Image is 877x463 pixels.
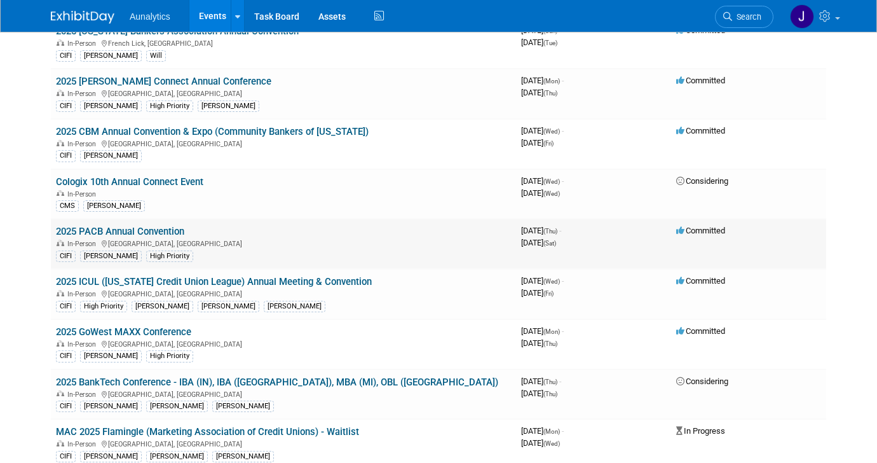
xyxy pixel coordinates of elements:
[521,138,554,148] span: [DATE]
[56,226,184,237] a: 2025 PACB Annual Convention
[130,11,170,22] span: Aunalytics
[521,226,561,235] span: [DATE]
[56,38,511,48] div: French Lick, [GEOGRAPHIC_DATA]
[57,39,64,46] img: In-Person Event
[146,350,193,362] div: High Priority
[521,38,557,47] span: [DATE]
[559,377,561,386] span: -
[521,88,557,97] span: [DATE]
[543,39,557,46] span: (Tue)
[543,328,560,335] span: (Mon)
[562,276,564,286] span: -
[67,90,100,98] span: In-Person
[80,251,142,262] div: [PERSON_NAME]
[67,140,100,148] span: In-Person
[67,290,100,298] span: In-Person
[56,126,369,137] a: 2025 CBM Annual Convention & Expo (Community Bankers of [US_STATE])
[543,390,557,397] span: (Thu)
[80,50,142,62] div: [PERSON_NAME]
[521,426,564,436] span: [DATE]
[67,190,100,198] span: In-Person
[57,140,64,146] img: In-Person Event
[562,176,564,186] span: -
[676,426,725,436] span: In Progress
[543,378,557,385] span: (Thu)
[51,11,114,24] img: ExhibitDay
[264,301,325,312] div: [PERSON_NAME]
[543,128,560,135] span: (Wed)
[56,88,511,98] div: [GEOGRAPHIC_DATA], [GEOGRAPHIC_DATA]
[146,251,193,262] div: High Priority
[521,188,560,198] span: [DATE]
[543,140,554,147] span: (Fri)
[56,377,498,388] a: 2025 BankTech Conference - IBA (IN), IBA ([GEOGRAPHIC_DATA]), MBA (MI), OBL ([GEOGRAPHIC_DATA])
[146,100,193,112] div: High Priority
[715,6,773,28] a: Search
[521,288,554,298] span: [DATE]
[676,126,725,135] span: Committed
[543,240,556,247] span: (Sat)
[543,428,560,435] span: (Mon)
[57,390,64,397] img: In-Person Event
[56,426,359,438] a: MAC 2025 Flamingle (Marketing Association of Credit Unions) - Waitlist
[543,228,557,235] span: (Thu)
[521,326,564,336] span: [DATE]
[212,401,274,412] div: [PERSON_NAME]
[676,76,725,85] span: Committed
[676,226,725,235] span: Committed
[56,326,191,338] a: 2025 GoWest MAXX Conference
[521,338,557,348] span: [DATE]
[56,288,511,298] div: [GEOGRAPHIC_DATA], [GEOGRAPHIC_DATA]
[676,276,725,286] span: Committed
[562,326,564,336] span: -
[56,251,76,262] div: CIFI
[56,389,511,399] div: [GEOGRAPHIC_DATA], [GEOGRAPHIC_DATA]
[56,451,76,462] div: CIFI
[57,440,64,446] img: In-Person Event
[198,301,259,312] div: [PERSON_NAME]
[56,176,203,188] a: Cologix 10th Annual Connect Event
[80,401,142,412] div: [PERSON_NAME]
[676,377,728,386] span: Considering
[67,240,100,248] span: In-Person
[80,301,127,312] div: High Priority
[562,126,564,135] span: -
[562,426,564,436] span: -
[146,401,208,412] div: [PERSON_NAME]
[562,76,564,85] span: -
[67,390,100,399] span: In-Person
[80,150,142,162] div: [PERSON_NAME]
[543,178,560,185] span: (Wed)
[559,226,561,235] span: -
[67,440,100,448] span: In-Person
[56,200,79,212] div: CMS
[67,340,100,349] span: In-Person
[80,100,142,112] div: [PERSON_NAME]
[521,238,556,247] span: [DATE]
[56,150,76,162] div: CIFI
[56,138,511,148] div: [GEOGRAPHIC_DATA], [GEOGRAPHIC_DATA]
[521,126,564,135] span: [DATE]
[56,276,372,287] a: 2025 ICUL ([US_STATE] Credit Union League) Annual Meeting & Convention
[212,451,274,462] div: [PERSON_NAME]
[67,39,100,48] span: In-Person
[56,50,76,62] div: CIFI
[56,401,76,412] div: CIFI
[543,78,560,85] span: (Mon)
[521,377,561,386] span: [DATE]
[56,100,76,112] div: CIFI
[57,190,64,197] img: In-Person Event
[543,440,560,447] span: (Wed)
[521,276,564,286] span: [DATE]
[56,350,76,362] div: CIFI
[543,90,557,97] span: (Thu)
[543,340,557,347] span: (Thu)
[57,240,64,246] img: In-Person Event
[676,326,725,336] span: Committed
[146,50,166,62] div: Will
[146,451,208,462] div: [PERSON_NAME]
[790,4,814,29] img: Julie Grisanti-Cieslak
[132,301,193,312] div: [PERSON_NAME]
[676,176,728,186] span: Considering
[56,76,271,87] a: 2025 [PERSON_NAME] Connect Annual Conference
